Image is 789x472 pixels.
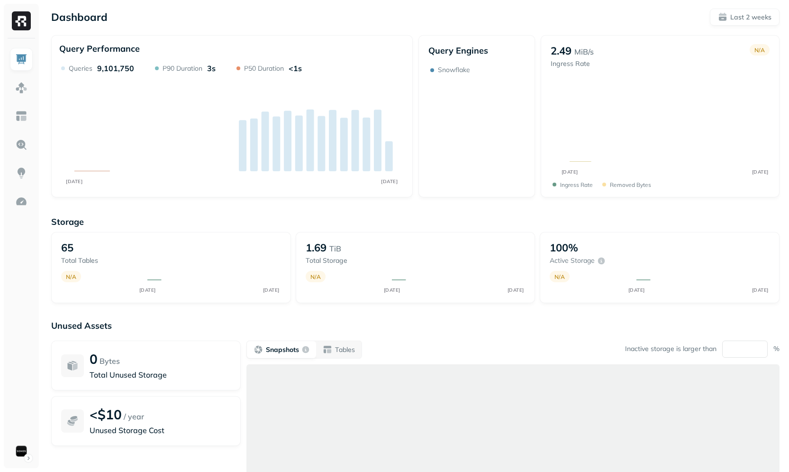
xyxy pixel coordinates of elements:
p: Total storage [306,256,382,265]
p: TiB [329,243,341,254]
tspan: [DATE] [66,178,82,184]
p: N/A [66,273,76,280]
p: Query Performance [59,43,140,54]
p: N/A [554,273,565,280]
p: 65 [61,241,73,254]
img: Assets [15,82,27,94]
p: Total Unused Storage [90,369,231,380]
tspan: [DATE] [383,287,400,293]
tspan: [DATE] [139,287,156,293]
p: Inactive storage is larger than [625,344,716,353]
tspan: [DATE] [752,287,768,293]
p: Last 2 weeks [730,13,771,22]
p: Query Engines [428,45,525,56]
p: N/A [310,273,321,280]
p: Queries [69,64,92,73]
p: P90 Duration [163,64,202,73]
tspan: [DATE] [752,169,768,175]
p: Bytes [100,355,120,367]
img: Asset Explorer [15,110,27,122]
p: Removed bytes [610,181,651,188]
p: N/A [754,46,765,54]
img: Optimization [15,195,27,208]
tspan: [DATE] [507,287,524,293]
tspan: [DATE] [381,178,398,184]
p: % [773,344,780,353]
img: Ryft [12,11,31,30]
p: Unused Assets [51,320,780,331]
p: 9,101,750 [97,64,134,73]
img: Insights [15,167,27,179]
p: Storage [51,216,780,227]
tspan: [DATE] [628,287,644,293]
p: MiB/s [574,46,594,57]
p: Ingress Rate [560,181,593,188]
p: P50 Duration [244,64,284,73]
tspan: [DATE] [561,169,578,175]
img: Query Explorer [15,139,27,151]
img: Dashboard [15,53,27,65]
p: Total tables [61,256,138,265]
tspan: [DATE] [263,287,280,293]
p: Snapshots [266,345,299,354]
img: Sonos [15,444,28,458]
p: 3s [207,64,216,73]
p: Ingress Rate [551,59,594,68]
p: Dashboard [51,10,108,24]
p: 1.69 [306,241,326,254]
p: 100% [550,241,578,254]
p: <$10 [90,406,122,423]
p: 2.49 [551,44,571,57]
p: Snowflake [438,65,470,74]
p: Unused Storage Cost [90,425,231,436]
button: Last 2 weeks [710,9,780,26]
p: Tables [335,345,355,354]
p: 0 [90,351,98,367]
p: Active storage [550,256,595,265]
p: / year [124,411,144,422]
p: <1s [289,64,302,73]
